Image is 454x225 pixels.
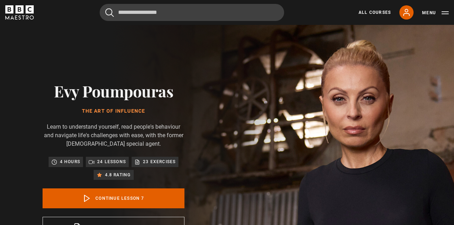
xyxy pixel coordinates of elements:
[359,9,391,16] a: All Courses
[97,158,126,165] p: 24 lessons
[43,123,184,148] p: Learn to understand yourself, read people's behaviour and navigate life's challenges with ease, w...
[143,158,176,165] p: 23 exercises
[43,108,184,114] h1: The Art of Influence
[105,8,114,17] button: Submit the search query
[43,188,184,208] a: Continue lesson 7
[422,9,449,16] button: Toggle navigation
[105,171,131,178] p: 4.8 rating
[5,5,34,20] svg: BBC Maestro
[100,4,284,21] input: Search
[60,158,80,165] p: 4 hours
[43,82,184,100] h2: Evy Poumpouras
